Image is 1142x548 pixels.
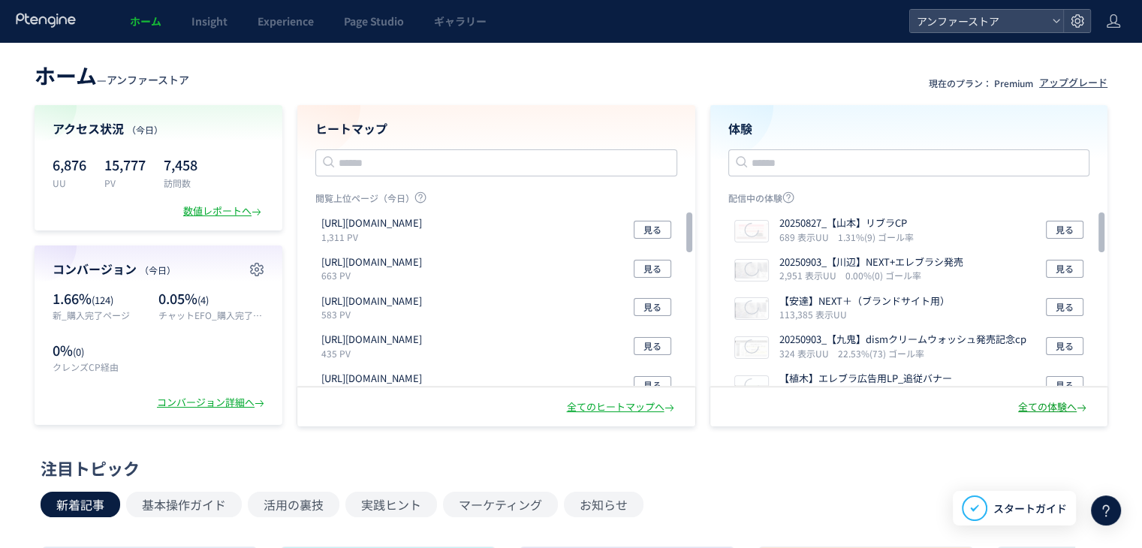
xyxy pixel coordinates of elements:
[643,298,661,316] span: 見る
[845,269,921,282] i: 0.00%(0) ゴール率
[164,176,197,189] p: 訪問数
[1056,221,1074,239] span: 見る
[443,492,558,517] button: マーケティング
[1046,337,1083,355] button: 見る
[779,230,835,243] i: 689 表示UU
[321,294,422,309] p: https://www.angfa-store.jp/cart
[779,255,963,269] p: 20250903_【川辺】NEXT+エレブラシ発売
[912,10,1046,32] span: アンファーストア
[35,60,189,90] div: —
[321,269,428,282] p: 663 PV
[73,345,84,359] span: (0)
[104,152,146,176] p: 15,777
[158,309,264,321] p: チャットEFO_購入完了ページ
[1039,76,1107,90] div: アップグレード
[157,396,267,410] div: コンバージョン詳細へ
[321,333,422,347] p: https://www.angfa-store.jp/mypage/period_purchases
[643,337,661,355] span: 見る
[104,176,146,189] p: PV
[191,14,227,29] span: Insight
[315,191,677,210] p: 閲覧上位ページ（今日）
[1056,260,1074,278] span: 見る
[838,230,914,243] i: 1.31%(9) ゴール率
[53,152,86,176] p: 6,876
[779,308,847,321] i: 113,385 表示UU
[344,14,404,29] span: Page Studio
[53,289,151,309] p: 1.66%
[1046,260,1083,278] button: 見る
[634,376,671,394] button: 見る
[779,269,842,282] i: 2,951 表示UU
[248,492,339,517] button: 活用の裏技
[779,216,908,230] p: 20250827_【山本】リブラCP
[197,293,209,307] span: (4)
[779,333,1026,347] p: 20250903_【九鬼】dismクリームウォッシュ発売記念cp
[993,501,1067,516] span: スタートガイド
[1056,337,1074,355] span: 見る
[41,456,1094,480] div: 注目トピック
[728,191,1090,210] p: 配信中の体験
[1056,298,1074,316] span: 見る
[321,230,428,243] p: 1,311 PV
[107,72,189,87] span: アンファーストア
[53,360,151,373] p: クレンズCP経由
[53,120,264,137] h4: アクセス状況
[779,372,952,386] p: 【植木】エレブラ広告用LP_追従バナー
[434,14,487,29] span: ギャラリー
[321,216,422,230] p: https://www.angfa-store.jp/
[1018,400,1089,414] div: 全ての体験へ
[779,347,835,360] i: 324 表示UU
[779,294,950,309] p: 【安達】NEXT＋（ブランドサイト用）
[634,337,671,355] button: 見る
[564,492,643,517] button: お知らせ
[321,372,422,386] p: https://www.angfa-store.jp/mypage/
[130,14,161,29] span: ホーム
[1046,298,1083,316] button: 見る
[634,221,671,239] button: 見る
[838,347,924,360] i: 22.53%(73) ゴール率
[92,293,113,307] span: (124)
[53,341,151,360] p: 0%
[183,204,264,218] div: 数値レポートへ
[35,60,97,90] span: ホーム
[321,386,428,399] p: 345 PV
[929,77,1033,89] p: 現在のプラン： Premium
[321,255,422,269] p: https://auth.angfa-store.jp/login
[41,492,120,517] button: 新着記事
[158,289,264,309] p: 0.05%
[345,492,437,517] button: 実践ヒント
[315,120,677,137] h4: ヒートマップ
[53,260,264,278] h4: コンバージョン
[53,309,151,321] p: 新_購入完了ページ
[321,308,428,321] p: 583 PV
[634,298,671,316] button: 見る
[127,123,163,136] span: （今日）
[1056,376,1074,394] span: 見る
[643,260,661,278] span: 見る
[1046,376,1083,394] button: 見る
[140,263,176,276] span: （今日）
[634,260,671,278] button: 見る
[643,376,661,394] span: 見る
[643,221,661,239] span: 見る
[164,152,197,176] p: 7,458
[567,400,677,414] div: 全てのヒートマップへ
[126,492,242,517] button: 基本操作ガイド
[53,176,86,189] p: UU
[321,347,428,360] p: 435 PV
[779,386,829,399] i: 527 表示UU
[728,120,1090,137] h4: 体験
[1046,221,1083,239] button: 見る
[258,14,314,29] span: Experience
